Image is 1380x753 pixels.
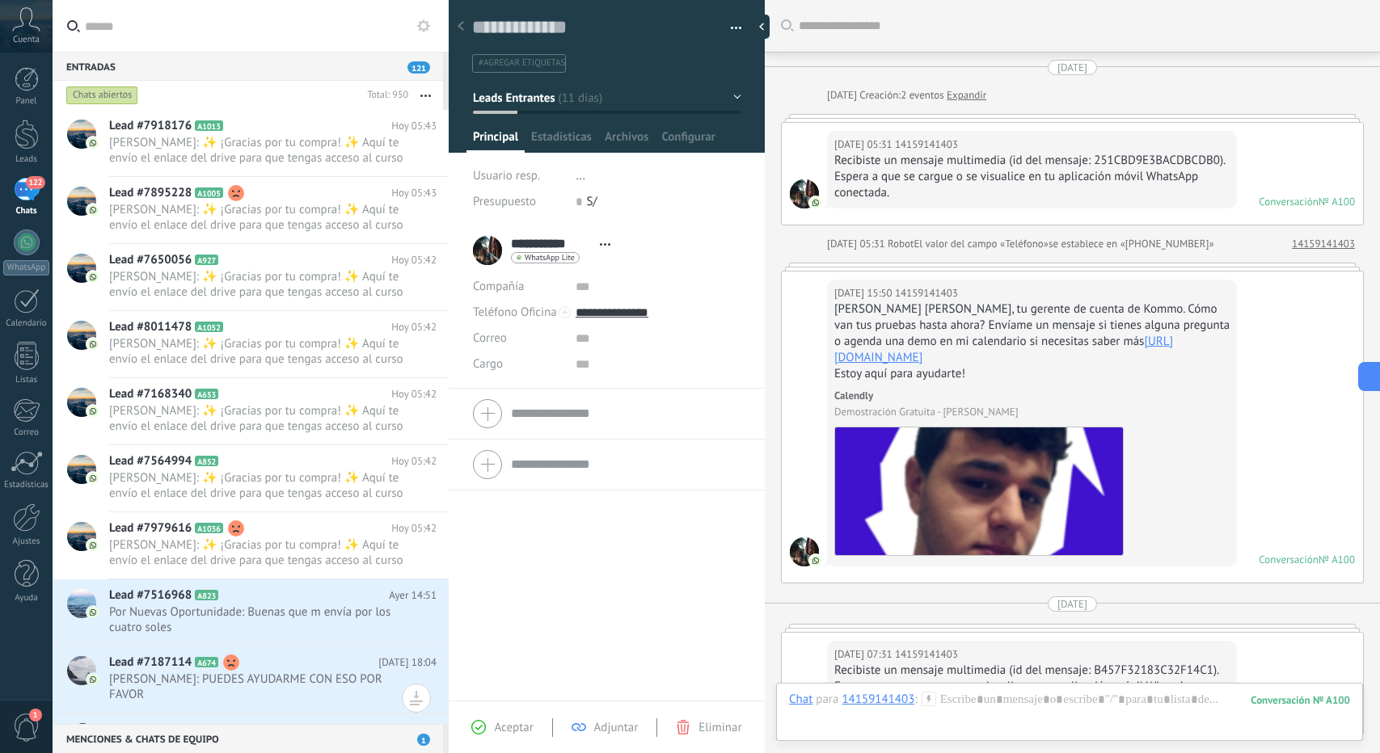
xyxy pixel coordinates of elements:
div: Recibiste un mensaje multimedia (id del mensaje: B457F32183C32F14C1). Espera a que se cargue o se... [834,663,1230,711]
span: A1036 [195,523,223,533]
span: Ayer 14:51 [389,587,437,604]
div: Cargo [473,351,563,377]
span: Principal [473,129,518,153]
div: 14159141403 [842,692,914,706]
div: Menciones & Chats de equipo [53,724,443,753]
div: [PERSON_NAME] [PERSON_NAME], tu gerente de cuenta de Kommo. Cómo van tus pruebas hasta ahora? Env... [834,301,1230,366]
span: 14159141403 [895,646,958,663]
span: Lead #7650056 [109,252,192,268]
div: Entradas [53,52,443,81]
span: Hoy 05:42 [391,453,437,469]
span: A653 [195,389,218,399]
span: Lead #7979616 [109,520,192,536]
div: Ocultar [753,15,770,39]
div: [DATE] 05:31 [827,236,888,252]
span: Teléfono Oficina [473,305,557,320]
img: com.amocrm.amocrmwa.svg [87,339,99,350]
span: 14159141403 [790,537,819,566]
span: Lead #7516968 [109,587,192,604]
div: [DATE] 05:31 [834,137,895,153]
span: 1 [417,734,430,746]
span: Lead #7918176 [109,118,192,134]
span: Por Nuevas Oportunidade: Buenas que m envía por los cuatro soles [109,604,406,635]
span: A1013 [195,120,223,131]
span: Hoy 05:42 [391,386,437,402]
div: Usuario resp. [473,163,563,189]
img: com.amocrm.amocrmwa.svg [87,674,99,685]
div: № A100 [1319,553,1355,566]
div: [DATE] [827,87,859,103]
span: 1 [29,709,42,721]
span: A823 [195,590,218,600]
div: 100 [1251,693,1350,707]
a: Calendly [834,389,873,402]
span: [PERSON_NAME]: ✨ ¡Gracias por tu compra! ✨ Aquí te envío el enlace del drive para que tengas acce... [109,135,406,166]
div: Listas [3,375,50,385]
span: A1005 [195,187,223,198]
span: Hoy 05:43 [391,185,437,201]
span: Hoy 05:42 [391,520,437,536]
span: Lead #7168340 [109,386,192,402]
a: Lead #8011478 A1052 Hoy 05:42 [PERSON_NAME]: ✨ ¡Gracias por tu compra! ✨ Aquí te envío el enlace ... [53,311,449,377]
span: Adjuntar [594,720,639,735]
a: [URL][DOMAIN_NAME] [834,334,1173,365]
span: Cargo [473,358,503,370]
span: ... [576,168,585,183]
a: Lead #7650056 A927 Hoy 05:42 [PERSON_NAME]: ✨ ¡Gracias por tu compra! ✨ Aquí te envío el enlace d... [53,244,449,310]
span: [PERSON_NAME]: ✨ ¡Gracias por tu compra! ✨ Aquí te envío el enlace del drive para que tengas acce... [109,403,406,434]
div: [DATE] [1057,60,1087,75]
div: Ajustes [3,536,50,547]
a: Expandir [947,87,986,103]
div: Ayuda [3,593,50,604]
a: Lead #7168340 A653 Hoy 05:42 [PERSON_NAME]: ✨ ¡Gracias por tu compra! ✨ Aquí te envío el enlace d... [53,378,449,444]
img: com.amocrm.amocrmwa.svg [87,406,99,417]
div: Chats [3,206,50,217]
span: A674 [195,657,218,667]
img: com.amocrm.amocrmwa.svg [87,271,99,283]
a: Lead #7979616 A1036 Hoy 05:42 [PERSON_NAME]: ✨ ¡Gracias por tu compra! ✨ Aquí te envío el enlace ... [53,512,449,578]
img: com.amocrm.amocrmwa.svg [87,473,99,484]
span: [PERSON_NAME]: ✨ ¡Gracias por tu compra! ✨ Aquí te envío el enlace del drive para que tengas acce... [109,336,406,367]
span: Robot [888,237,914,250]
span: [PERSON_NAME]: ✨ ¡Gracias por tu compra! ✨ Aquí te envío el enlace del drive para que tengas acce... [109,537,406,568]
span: 14159141403 [895,137,958,153]
span: Estadísticas [531,129,592,153]
span: Presupuesto [473,194,536,209]
img: com.amocrm.amocrmwa.svg [810,555,821,566]
button: Correo [473,326,507,351]
span: A1052 [195,322,223,332]
span: Archivos [605,129,648,153]
span: 122 [26,176,44,189]
a: Lead #7564994 A852 Hoy 05:42 [PERSON_NAME]: ✨ ¡Gracias por tu compra! ✨ Aquí te envío el enlace d... [53,445,449,511]
span: Hoy 05:43 [391,118,437,134]
div: Conversación [1259,553,1319,566]
div: Chats abiertos [66,86,138,105]
span: Lead #7187114 [109,654,192,671]
span: #agregar etiquetas [479,57,565,69]
span: Usuario resp. [473,168,540,183]
span: A852 [195,456,218,466]
span: El valor del campo «Teléfono» [914,236,1049,252]
span: Lead #8011478 [109,319,192,335]
span: Eliminar [698,720,741,735]
div: Correo [3,427,50,438]
span: S/ [586,194,597,209]
span: [PERSON_NAME]: ✨ ¡Gracias por tu compra! ✨ Aquí te envío el enlace del drive para que tengas acce... [109,470,406,501]
div: Compañía [473,274,563,300]
span: 14159141403 [895,285,958,301]
span: Lead #7895228 [109,185,192,201]
div: [DATE] [1057,596,1087,612]
button: Más [408,81,443,110]
span: Hoy 05:42 [391,319,437,335]
div: Total: 950 [361,87,408,103]
span: Aceptar [494,720,533,735]
span: [PERSON_NAME]: ✨ ¡Gracias por tu compra! ✨ Aquí te envío el enlace del drive para que tengas acce... [109,202,406,233]
span: se establece en «[PHONE_NUMBER]» [1049,236,1214,252]
img: com.amocrm.amocrmwa.svg [87,540,99,551]
span: Correo [473,330,507,346]
img: com.amocrm.amocrmwa.svg [87,137,99,149]
div: [DATE] 15:50 [834,285,895,301]
div: Conversación [1259,195,1319,208]
span: 2 eventos [901,87,943,103]
span: [DATE] 15:15 [378,721,437,738]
